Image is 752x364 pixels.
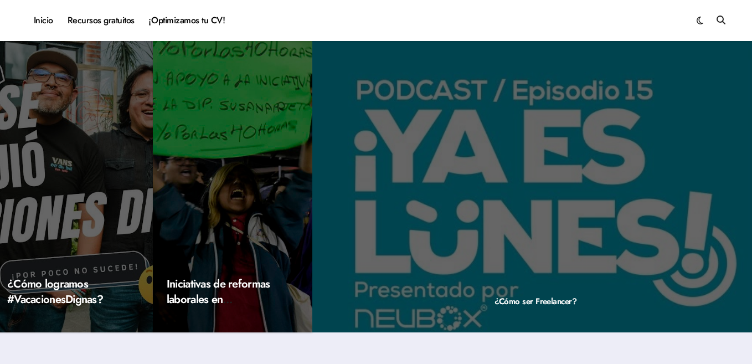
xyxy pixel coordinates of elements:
a: ¿Cómo ser Freelancer? [495,295,577,307]
a: ¿Cómo logramos #VacacionesDignas? [7,276,103,307]
a: ¡Optimizamos tu CV! [142,6,232,35]
a: Inicio [27,6,60,35]
a: Iniciativas de reformas laborales en [GEOGRAPHIC_DATA] (2023) [167,276,274,339]
a: Recursos gratuitos [60,6,142,35]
